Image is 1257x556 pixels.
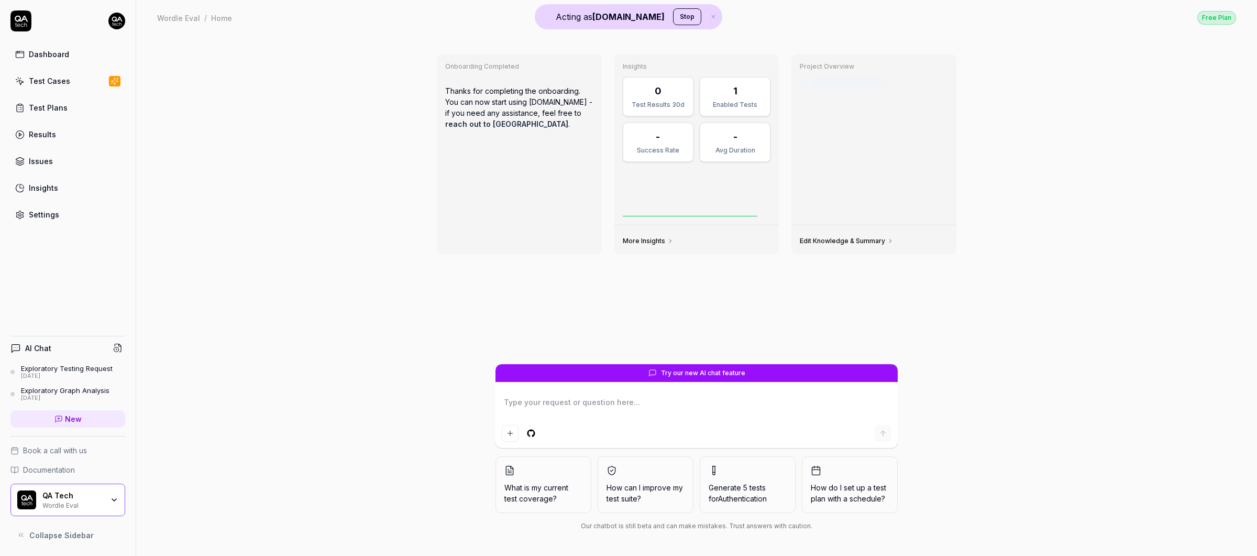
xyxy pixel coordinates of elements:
[733,84,737,98] div: 1
[655,84,661,98] div: 0
[23,445,87,456] span: Book a call with us
[17,490,36,509] img: QA Tech Logo
[607,482,685,504] span: How can I improve my test suite?
[21,373,113,380] div: [DATE]
[21,395,109,402] div: [DATE]
[10,464,125,475] a: Documentation
[10,484,125,516] button: QA Tech LogoQA TechWordle Eval
[504,482,582,504] span: What is my current test coverage?
[23,464,75,475] span: Documentation
[673,8,701,25] button: Stop
[42,491,103,500] div: QA Tech
[630,146,687,155] div: Success Rate
[445,77,593,138] p: Thanks for completing the onboarding. You can now start using [DOMAIN_NAME] - if you need any ass...
[29,49,69,60] div: Dashboard
[29,530,94,541] span: Collapse Sidebar
[25,343,51,354] h4: AI Chat
[800,237,894,245] a: Edit Knowledge & Summary
[29,102,68,113] div: Test Plans
[10,124,125,145] a: Results
[623,62,771,71] h3: Insights
[707,100,764,110] div: Enabled Tests
[1197,10,1236,25] a: Free Plan
[495,456,591,513] button: What is my current test coverage?
[204,13,207,23] div: /
[630,100,687,110] div: Test Results 30d
[733,129,737,144] div: -
[29,129,56,140] div: Results
[1197,11,1236,25] div: Free Plan
[802,456,898,513] button: How do I set up a test plan with a schedule?
[65,413,82,424] span: New
[108,13,125,29] img: 7ccf6c19-61ad-4a6c-8811-018b02a1b829.jpg
[21,364,113,373] div: Exploratory Testing Request
[495,521,898,531] div: Our chatbot is still beta and can make mistakes. Trust answers with caution.
[598,456,693,513] button: How can I improve my test suite?
[445,119,568,128] a: reach out to [GEOGRAPHIC_DATA]
[29,209,59,220] div: Settings
[10,178,125,198] a: Insights
[42,500,103,509] div: Wordle Eval
[661,368,745,378] span: Try our new AI chat feature
[10,445,125,456] a: Book a call with us
[502,425,519,442] button: Add attachment
[157,13,200,23] div: Wordle Eval
[21,386,109,395] div: Exploratory Graph Analysis
[700,456,796,513] button: Generate 5 tests forAuthentication
[211,13,232,23] div: Home
[623,237,674,245] a: More Insights
[800,62,948,71] h3: Project Overview
[445,62,593,71] h3: Onboarding Completed
[812,77,883,88] div: Last crawled [DATE]
[10,386,125,402] a: Exploratory Graph Analysis[DATE]
[10,151,125,171] a: Issues
[709,483,767,503] span: Generate 5 tests for Authentication
[29,75,70,86] div: Test Cases
[10,410,125,428] a: New
[10,44,125,64] a: Dashboard
[707,146,764,155] div: Avg Duration
[10,204,125,225] a: Settings
[29,156,53,167] div: Issues
[811,482,889,504] span: How do I set up a test plan with a schedule?
[10,71,125,91] a: Test Cases
[656,129,660,144] div: -
[10,97,125,118] a: Test Plans
[10,364,125,380] a: Exploratory Testing Request[DATE]
[29,182,58,193] div: Insights
[10,525,125,546] button: Collapse Sidebar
